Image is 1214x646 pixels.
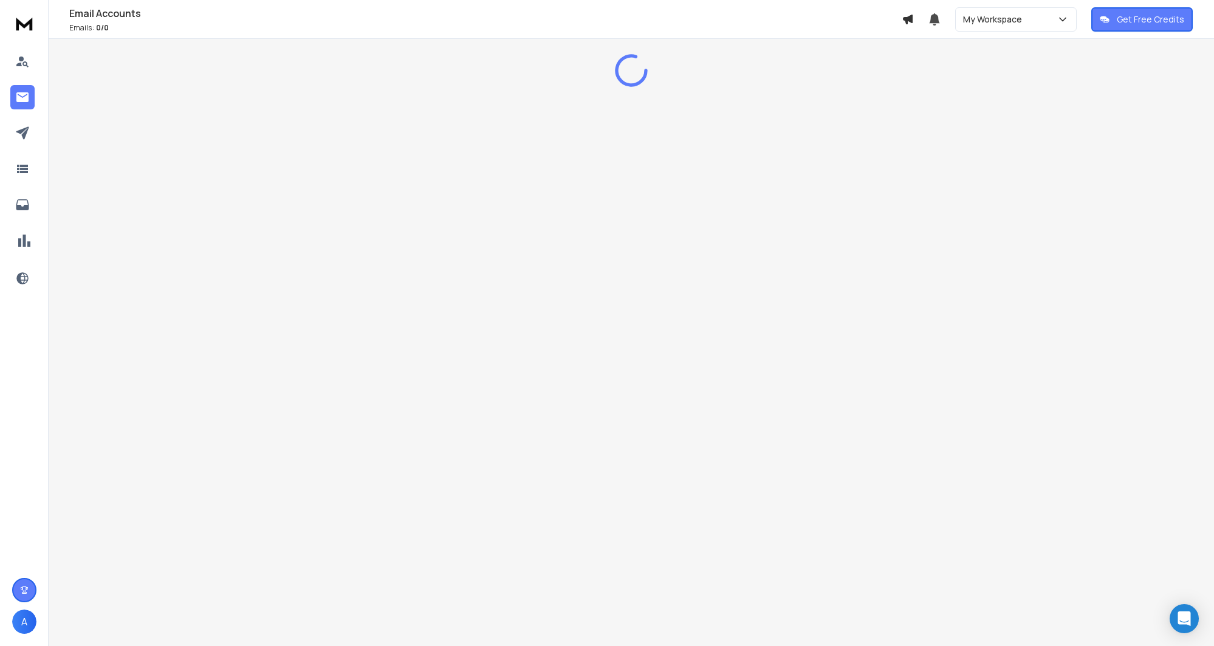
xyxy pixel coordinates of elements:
[963,13,1027,26] p: My Workspace
[12,12,36,35] img: logo
[1117,13,1184,26] p: Get Free Credits
[1170,604,1199,633] div: Open Intercom Messenger
[1091,7,1193,32] button: Get Free Credits
[69,23,902,33] p: Emails :
[12,610,36,634] button: A
[96,22,109,33] span: 0 / 0
[69,6,902,21] h1: Email Accounts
